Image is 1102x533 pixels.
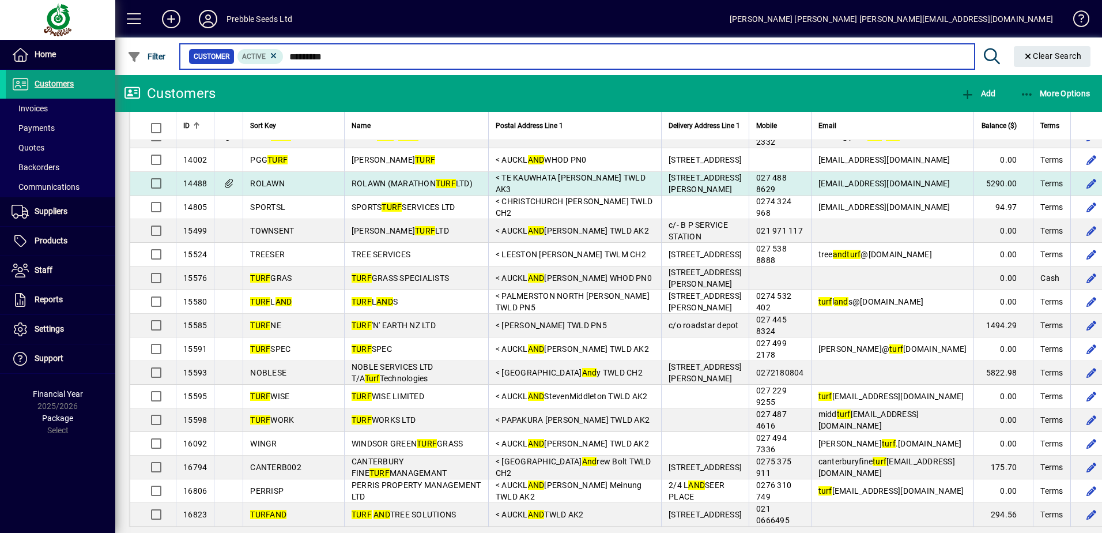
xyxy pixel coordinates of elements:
span: Name [352,119,371,132]
em: TURF [417,439,437,448]
span: Products [35,236,67,245]
button: Add [958,83,998,104]
span: Filter [127,52,166,61]
em: TURF [250,321,270,330]
span: Postal Address Line 1 [496,119,563,132]
td: 0.00 [973,266,1033,290]
span: Clear Search [1023,51,1082,61]
span: c/- B P SERVICE STATION [669,220,728,241]
span: 027 229 9255 [756,386,787,407]
em: AND [688,481,705,490]
a: Payments [6,118,115,138]
td: 0.00 [973,337,1033,361]
span: c/o roadstar depot [669,321,739,330]
button: Edit [1082,316,1101,335]
span: 027 494 7336 [756,433,787,454]
span: TREESER [250,250,285,259]
span: 0274 532 402 [756,291,791,312]
span: Suppliers [35,207,67,216]
span: Terms [1040,296,1063,307]
em: And [582,457,597,466]
span: < AUCKL TWLD AK2 [496,510,584,519]
span: Package [42,414,73,423]
span: < AUCKL WHOD PN0 [496,155,587,164]
em: AND [528,439,545,448]
span: TOWNSENT [250,226,294,235]
span: < [PERSON_NAME] TWLD PN5 [496,321,607,330]
span: Terms [1040,154,1063,166]
span: GRASS SPECIALISTS [352,273,449,283]
span: 027 445 8324 [756,315,787,336]
em: TURF [250,392,270,401]
a: Products [6,227,115,256]
span: 14488 [183,179,207,188]
span: Add [961,89,995,98]
span: < AUCKL [PERSON_NAME] TWLD AK2 [496,439,649,448]
span: [EMAIL_ADDRESS][DOMAIN_NAME] [818,486,964,496]
em: turf [837,410,851,419]
span: 0276 310 749 [756,481,791,501]
em: AND [528,392,545,401]
span: SPEC [352,344,392,354]
button: Edit [1082,340,1101,358]
span: ROLAWN [250,179,285,188]
td: 0.00 [973,219,1033,243]
span: tree @[DOMAIN_NAME] [818,250,932,259]
span: Balance ($) [982,119,1017,132]
span: 15576 [183,273,207,283]
em: turf [889,344,903,354]
a: Backorders [6,157,115,177]
button: Edit [1082,174,1101,193]
em: AND [275,297,292,306]
span: 16806 [183,486,207,496]
em: TURF [250,510,270,519]
span: [PERSON_NAME] LTD [352,226,449,235]
em: TURF [369,468,390,478]
span: 16823 [183,510,207,519]
span: WORK [250,415,294,425]
em: AND [528,510,545,519]
button: Add [153,9,190,29]
button: More Options [1017,83,1093,104]
em: turf [873,457,886,466]
span: [STREET_ADDRESS] [669,510,742,519]
td: 0.00 [973,148,1033,172]
span: More Options [1020,89,1090,98]
span: NOBLESE [250,368,286,377]
button: Profile [190,9,227,29]
button: Edit [1082,434,1101,453]
span: PGG [250,155,288,164]
span: Terms [1040,438,1063,449]
button: Edit [1082,458,1101,476]
a: Communications [6,177,115,197]
a: Support [6,344,115,373]
span: Email [818,119,836,132]
span: < AUCKL [PERSON_NAME] WHOD PN0 [496,273,652,283]
span: 0274 324 968 [756,197,791,217]
span: PERRIS PROPERTY MANAGEMENT LTD [352,481,481,501]
a: Reports [6,286,115,314]
em: TURF [250,273,270,283]
em: TURF [352,297,372,306]
span: 'N' EARTH NZ LTD [352,321,436,330]
span: 16092 [183,439,207,448]
td: 0.00 [973,290,1033,314]
em: turf [847,250,861,259]
em: TURF [352,392,372,401]
em: AND [270,510,286,519]
span: [STREET_ADDRESS][PERSON_NAME] [669,362,742,383]
span: 027 499 2178 [756,339,787,359]
span: < TE KAUWHATA [PERSON_NAME] TWLD AK3 [496,173,646,194]
span: < AUCKL [PERSON_NAME] TWLD AK2 [496,226,649,235]
span: Terms [1040,201,1063,213]
span: < AUCKL [PERSON_NAME] Meinung TWLD AK2 [496,481,642,501]
span: [STREET_ADDRESS] [669,250,742,259]
span: L [250,297,292,306]
span: Quotes [12,143,44,152]
span: 021 0666495 [756,504,790,525]
button: Edit [1082,482,1101,500]
span: Staff [35,265,52,275]
em: and [834,297,848,306]
span: [EMAIL_ADDRESS][DOMAIN_NAME] [818,392,964,401]
span: L S [352,297,398,306]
